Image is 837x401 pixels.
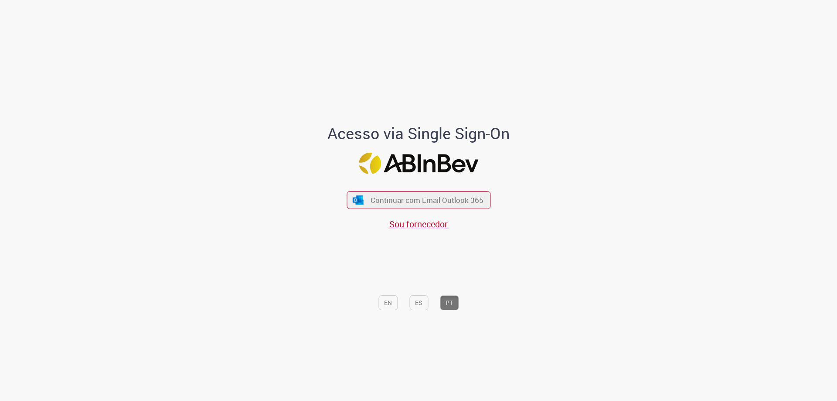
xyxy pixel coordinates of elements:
button: ES [409,295,428,310]
span: Continuar com Email Outlook 365 [371,195,483,205]
button: ícone Azure/Microsoft 360 Continuar com Email Outlook 365 [347,191,490,209]
img: ícone Azure/Microsoft 360 [352,195,364,205]
h1: Acesso via Single Sign-On [298,125,540,142]
button: EN [378,295,398,310]
a: Sou fornecedor [389,218,448,230]
img: Logo ABInBev [359,153,478,174]
button: PT [440,295,459,310]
